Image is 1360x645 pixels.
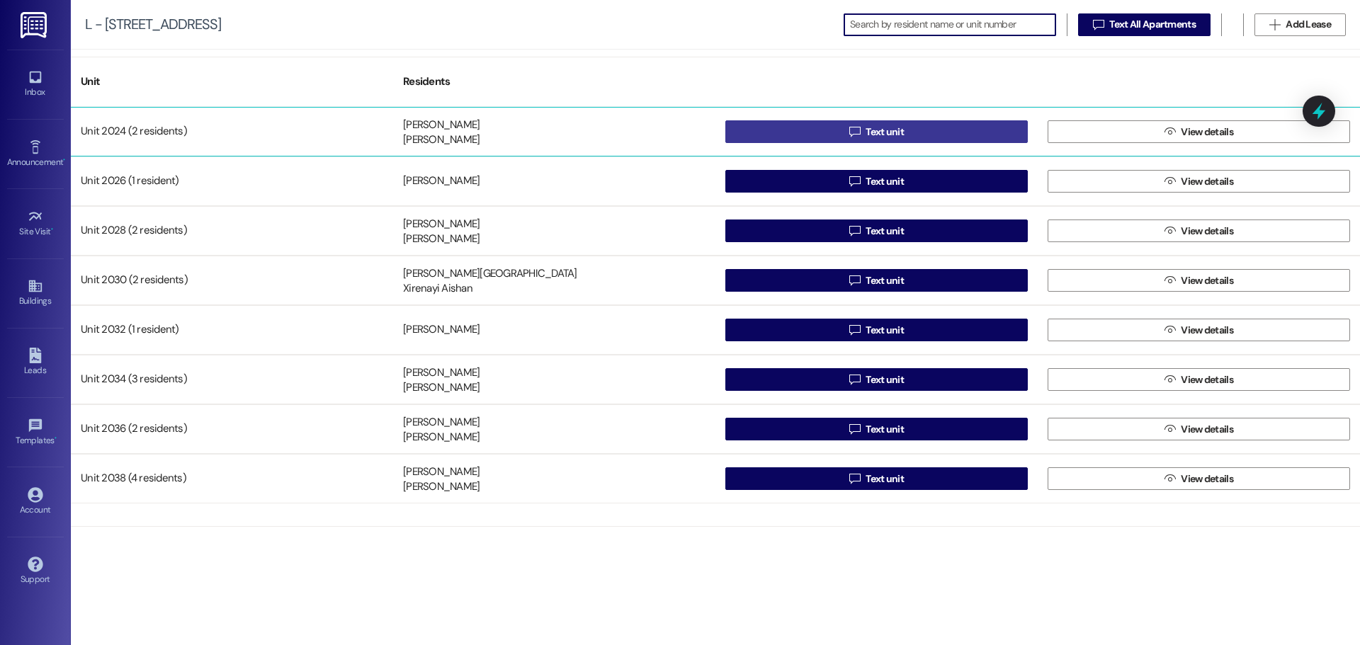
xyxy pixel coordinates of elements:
div: [PERSON_NAME] [403,118,480,132]
div: Unit 2032 (1 resident) [71,316,393,344]
button: View details [1048,467,1350,490]
i:  [1164,275,1175,286]
button: Text unit [725,269,1028,292]
span: Text unit [866,224,904,239]
div: Unit 2024 (2 residents) [71,118,393,146]
a: Support [7,552,64,590]
button: Text unit [725,467,1028,490]
div: [PERSON_NAME] [403,323,480,338]
div: Xirenayi Aishan [403,282,472,297]
span: View details [1181,125,1233,139]
div: Unit [71,64,393,99]
i:  [1093,19,1104,30]
button: View details [1048,219,1350,242]
button: Text unit [725,368,1028,391]
div: [PERSON_NAME] [403,480,480,495]
button: Text unit [725,170,1028,193]
a: Leads [7,343,64,382]
span: • [55,433,57,443]
div: [PERSON_NAME] [403,365,480,380]
img: ResiDesk Logo [21,12,50,38]
span: • [63,155,65,165]
span: View details [1181,273,1233,288]
span: View details [1181,422,1233,437]
div: Unit 2034 (3 residents) [71,365,393,394]
span: Text unit [866,174,904,189]
div: L - [STREET_ADDRESS] [85,17,221,32]
i:  [1269,19,1280,30]
span: Text unit [866,472,904,486]
button: Text unit [725,418,1028,440]
div: Residents [393,64,715,99]
span: View details [1181,174,1233,189]
div: Unit 2038 (4 residents) [71,464,393,493]
button: Text unit [725,219,1028,242]
button: View details [1048,368,1350,391]
span: Text unit [866,372,904,387]
button: Text unit [725,120,1028,143]
button: View details [1048,170,1350,193]
span: View details [1181,472,1233,486]
i:  [1164,225,1175,236]
a: Site Visit • [7,205,64,243]
i:  [1164,176,1175,187]
div: [PERSON_NAME] [403,415,480,430]
button: Text unit [725,319,1028,341]
a: Account [7,483,64,521]
div: [PERSON_NAME] [403,464,480,479]
i:  [1164,126,1175,137]
input: Search by resident name or unit number [850,15,1055,35]
div: [PERSON_NAME] [403,217,480,232]
i:  [849,275,860,286]
i:  [849,473,860,484]
span: View details [1181,323,1233,338]
div: [PERSON_NAME] [403,381,480,396]
span: Text All Apartments [1109,17,1196,32]
div: [PERSON_NAME] [403,232,480,247]
button: Text All Apartments [1078,13,1211,36]
i:  [849,176,860,187]
span: Text unit [866,273,904,288]
span: Add Lease [1286,17,1331,32]
div: Unit 2028 (2 residents) [71,217,393,245]
a: Inbox [7,65,64,103]
div: [PERSON_NAME] [403,430,480,445]
button: View details [1048,120,1350,143]
i:  [849,374,860,385]
span: View details [1181,372,1233,387]
div: Unit 2030 (2 residents) [71,266,393,295]
button: View details [1048,319,1350,341]
div: [PERSON_NAME][GEOGRAPHIC_DATA] [403,266,577,281]
i:  [849,126,860,137]
div: Unit 2026 (1 resident) [71,167,393,195]
i:  [1164,324,1175,336]
i:  [1164,423,1175,435]
i:  [849,423,860,435]
span: • [51,224,53,234]
i:  [1164,374,1175,385]
i:  [849,225,860,236]
span: View details [1181,224,1233,239]
span: Text unit [866,422,904,437]
div: [PERSON_NAME] [403,133,480,148]
span: Text unit [866,125,904,139]
i:  [1164,473,1175,484]
a: Templates • [7,413,64,452]
span: Text unit [866,323,904,338]
a: Buildings [7,274,64,312]
i:  [849,324,860,336]
div: Unit 2036 (2 residents) [71,415,393,443]
div: [PERSON_NAME] [403,174,480,189]
button: View details [1048,269,1350,292]
button: View details [1048,418,1350,440]
button: Add Lease [1254,13,1346,36]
